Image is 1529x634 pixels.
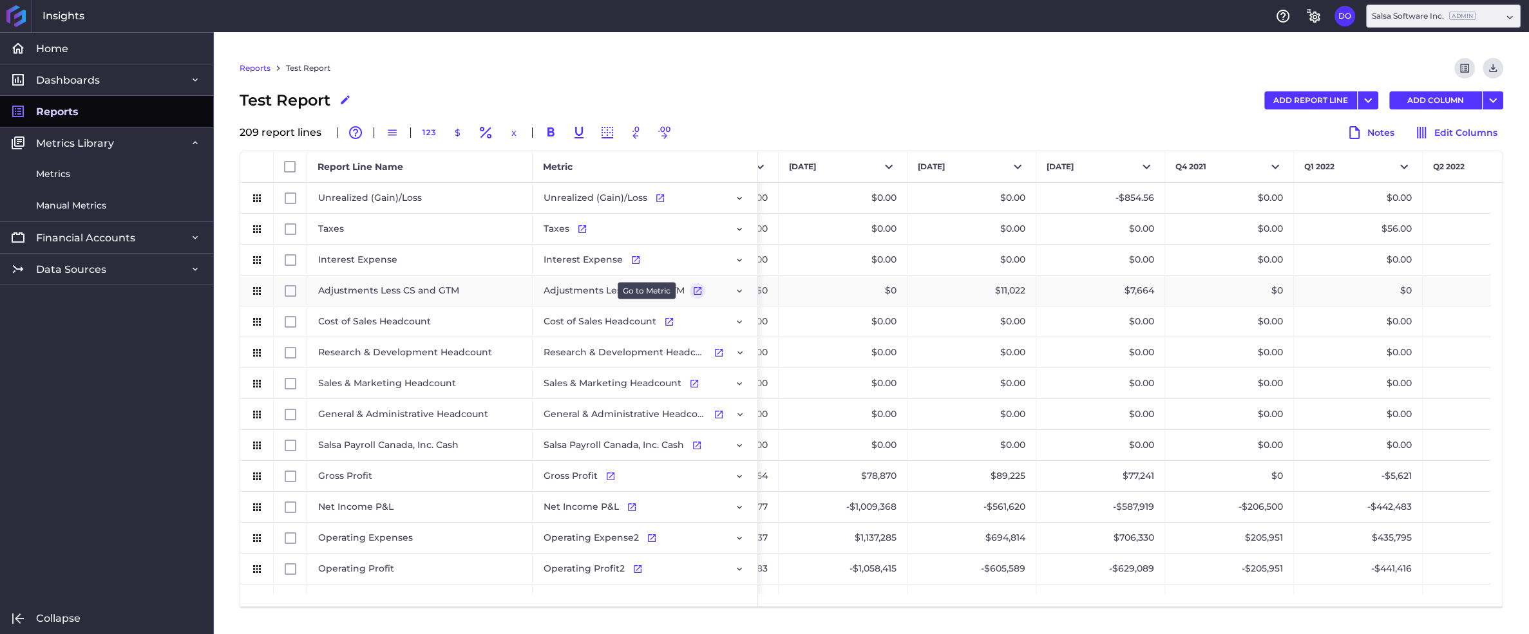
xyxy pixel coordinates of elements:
div: $0 [1165,275,1294,306]
button: $ [447,122,468,143]
div: $0.00 [907,368,1036,398]
div: Interest Expense [307,245,533,275]
span: Report Line Name [318,161,403,172]
div: $56.00 [1294,214,1423,244]
span: [DATE] [1047,162,1074,172]
ins: Admin [1449,12,1476,20]
div: Press SPACE to select this row. [240,306,758,337]
div: Dropdown select [1366,5,1521,28]
span: Operating Expense2 [544,523,639,552]
div: Press SPACE to select this row. [240,245,758,275]
div: $1,137,285 [779,523,907,553]
div: Operating Expenses [307,523,533,553]
button: Edit Columns [1408,122,1503,143]
div: -$206,500 [1165,492,1294,522]
button: ADD COLUMN [1389,91,1482,109]
div: Gross Profit [307,461,533,491]
div: Press SPACE to select this row. [240,368,758,399]
a: Reports [240,62,271,74]
div: $435,795 [1294,523,1423,553]
div: -$205,951 [1165,554,1294,584]
div: $0.00 [1294,337,1423,368]
div: $706,330 [1036,523,1165,553]
div: $0.00 [907,214,1036,244]
div: -$441,416 [1294,554,1423,584]
span: [DATE] [918,162,945,172]
div: General & Administrative Headcount [307,399,533,429]
div: $0.00 [1294,368,1423,398]
button: ADD REPORT LINE [1264,91,1357,109]
div: $0.00 [1036,368,1165,398]
button: General Settings [1304,6,1324,26]
div: Other Income / (Expense) [307,584,533,615]
span: General & Administrative Headcount [544,400,706,429]
span: Net Income P&L [544,492,619,521]
span: Metric [543,161,573,172]
div: $0.00 [1036,245,1165,275]
div: $0.00 [1036,337,1165,368]
button: Q4 2021 [1165,151,1293,182]
div: -$1,058,415 [779,554,907,584]
div: $0.00 [779,399,907,429]
div: -$1,068 [1294,584,1423,615]
span: Reports [36,105,79,118]
div: $0.00 [907,430,1036,460]
div: $0.00 [1036,399,1165,429]
div: $0.00 [1165,368,1294,398]
button: Help [1273,6,1293,26]
div: -$587,919 [1036,492,1165,522]
div: $0.00 [1165,337,1294,368]
button: [DATE] [779,151,907,182]
span: Financial Accounts [36,231,135,245]
div: Press SPACE to select this row. [240,337,758,368]
div: Press SPACE to select this row. [240,492,758,523]
div: -$442,483 [1294,492,1423,522]
div: $0.00 [1036,306,1165,337]
div: $0.00 [907,245,1036,275]
div: $77,241 [1036,461,1165,491]
div: $0.00 [1294,183,1423,213]
div: Press SPACE to select this row. [240,461,758,492]
div: $0.00 [779,430,907,460]
span: Sales & Marketing Headcount [544,369,681,398]
div: $0.00 [779,245,907,275]
div: $0 [779,275,907,306]
div: $0.00 [1165,430,1294,460]
button: [DATE] [907,151,1036,182]
div: Salsa Software Inc. [1372,10,1476,22]
div: $0.00 [1294,430,1423,460]
button: User Menu [1358,91,1378,109]
span: Q1 2022 [1304,162,1334,172]
button: Refresh [1454,58,1475,79]
span: Adjustments Less CS and GTM [544,276,685,305]
div: $0.00 [1165,399,1294,429]
div: Unrealized (Gain)/Loss [307,183,533,213]
div: $0.00 [779,214,907,244]
div: $49,047 [779,584,907,615]
div: Press SPACE to select this row. [240,523,758,554]
div: -$854.56 [1036,183,1165,213]
div: $0.00 [1294,306,1423,337]
div: Cost of Sales Headcount [307,306,533,337]
div: $0.00 [1165,214,1294,244]
div: $205,951 [1165,523,1294,553]
div: -$1,009,368 [779,492,907,522]
div: -$629,089 [1036,554,1165,584]
span: Q4 2021 [1175,162,1206,172]
div: $89,225 [907,461,1036,491]
div: $0.00 [1294,399,1423,429]
div: $41,170 [1036,584,1165,615]
div: Press SPACE to select this row. [240,275,758,306]
button: User Menu [1483,91,1503,109]
div: $0 [1294,275,1423,306]
span: Cost of Sales Headcount [544,307,656,336]
div: Taxes [307,214,533,244]
span: Manual Metrics [36,199,106,212]
span: Collapse [36,611,81,625]
span: Q2 2022 [1433,162,1465,172]
div: Press SPACE to select this row. [240,554,758,584]
span: Metrics Library [36,136,114,150]
div: Press SPACE to select this row. [240,214,758,245]
div: $11,022 [907,275,1036,306]
div: $0.00 [907,399,1036,429]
